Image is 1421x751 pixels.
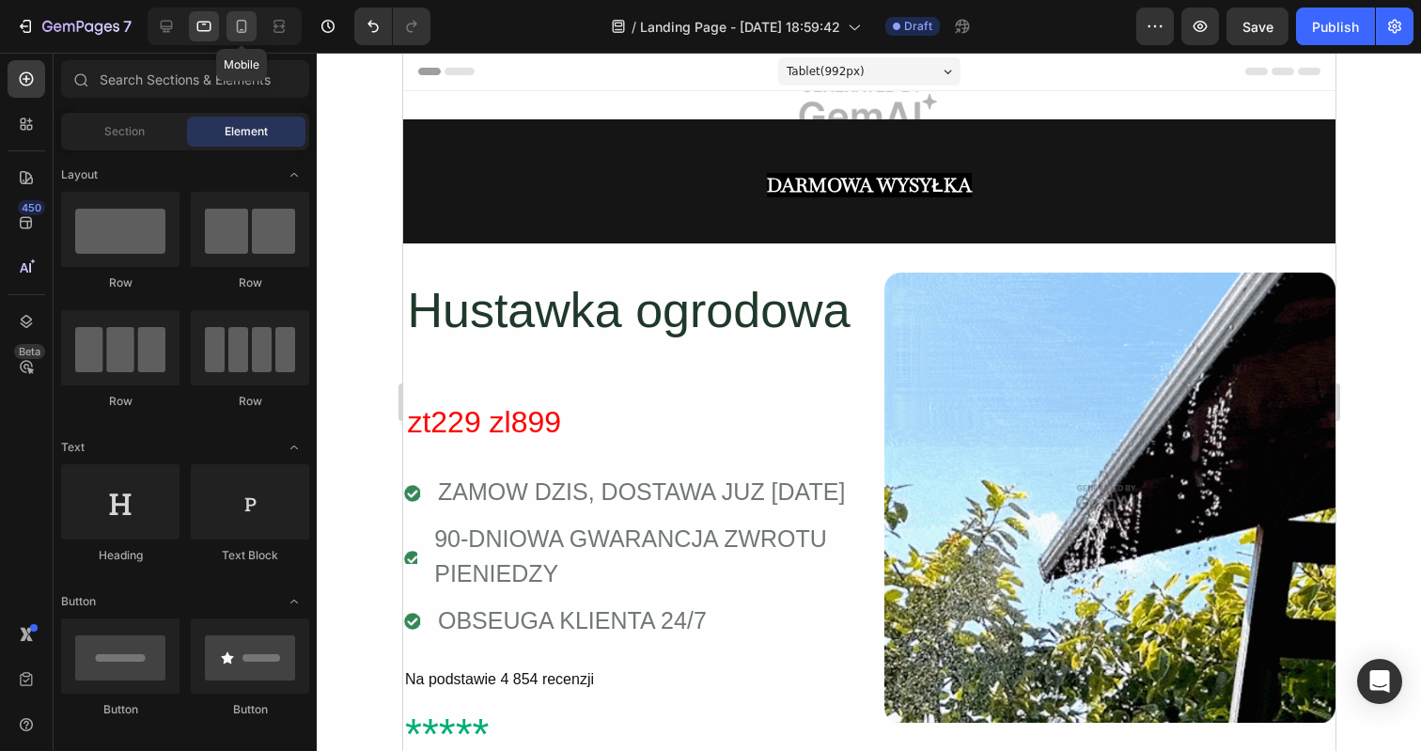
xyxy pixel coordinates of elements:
div: Heading [61,547,180,564]
span: Text [61,439,85,456]
div: Publish [1312,17,1359,37]
div: 450 [18,200,45,215]
span: Section [104,123,145,140]
input: Search Sections & Elements [61,60,309,98]
p: 7 [123,15,132,38]
span: Landing Page - [DATE] 18:59:42 [640,17,840,37]
span: Save [1242,19,1273,35]
button: Save [1226,8,1288,45]
iframe: Design area [403,53,1335,751]
button: Publish [1296,8,1375,45]
span: Element [225,123,268,140]
div: Button [61,701,180,718]
div: Row [61,393,180,410]
div: Open Intercom Messenger [1357,659,1402,704]
img: Alt image [481,219,932,670]
span: Draft [904,18,932,35]
div: Text Block [191,547,309,564]
div: Row [61,274,180,291]
span: Toggle open [279,160,309,190]
div: Row [191,393,309,410]
div: Undo/Redo [354,8,430,45]
div: Button [191,701,309,718]
span: Toggle open [279,432,309,462]
span: Button [61,593,96,610]
span: / [632,17,636,37]
div: Row [191,274,309,291]
button: 7 [8,8,140,45]
div: Beta [14,344,45,359]
span: Layout [61,166,98,183]
span: Toggle open [279,587,309,617]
